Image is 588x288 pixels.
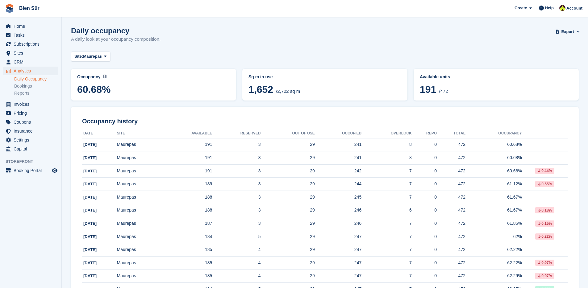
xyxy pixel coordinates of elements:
div: 0 [412,260,437,266]
div: 247 [315,233,361,240]
th: Occupied [315,129,361,138]
td: 472 [437,230,465,243]
th: Repo [412,129,437,138]
abbr: Current percentage of sq m occupied [77,74,230,80]
img: icon-info-grey-7440780725fd019a000dd9b08b2336e03edf1995a4989e88bcd33f0948082b44.svg [103,75,106,78]
td: 62% [465,230,522,243]
th: Site [117,129,163,138]
a: menu [3,109,58,117]
div: 7 [361,194,412,200]
td: 62.29% [465,269,522,283]
div: 7 [361,233,412,240]
td: 472 [437,217,465,230]
span: [DATE] [83,182,97,186]
span: [DATE] [83,155,97,160]
td: 3 [212,138,261,151]
span: [DATE] [83,234,97,239]
span: 191 [420,84,436,95]
th: Reserved [212,129,261,138]
div: 0.07% [535,260,554,266]
a: Bookings [14,83,58,89]
img: stora-icon-8386f47178a22dfd0bd8f6a31ec36ba5ce8667c1dd55bd0f319d3a0aa187defe.svg [5,4,14,13]
td: 185 [163,243,212,257]
span: Home [14,22,51,31]
span: Available units [420,74,450,79]
span: Tasks [14,31,51,39]
td: Maurepas [117,269,163,283]
td: 5 [212,230,261,243]
td: 4 [212,243,261,257]
div: 247 [315,246,361,253]
span: Create [515,5,527,11]
div: 0 [412,194,437,200]
span: Settings [14,136,51,144]
td: 3 [212,178,261,191]
a: menu [3,22,58,31]
a: Bien Sûr [17,3,42,13]
div: 0.07% [535,273,554,279]
td: Maurepas [117,178,163,191]
th: Out of Use [261,129,315,138]
a: menu [3,40,58,48]
td: 472 [437,243,465,257]
td: 191 [163,164,212,178]
td: 188 [163,191,212,204]
img: Marie Tran [559,5,565,11]
div: 0.55% [535,181,554,187]
span: [DATE] [83,261,97,265]
span: /2,722 sq m [276,88,300,94]
td: 29 [261,164,315,178]
td: 185 [163,269,212,283]
div: 7 [361,273,412,279]
td: 472 [437,138,465,151]
div: 241 [315,154,361,161]
td: 3 [212,164,261,178]
th: Available [163,129,212,138]
td: 191 [163,138,212,151]
abbr: Current breakdown of sq m occupied [248,74,401,80]
td: 61.67% [465,204,522,217]
span: 1,652 [248,84,273,95]
td: Maurepas [117,217,163,230]
td: 3 [212,151,261,165]
div: 0 [412,273,437,279]
div: 7 [361,168,412,174]
td: 185 [163,257,212,270]
a: Preview store [51,167,58,174]
td: 188 [163,204,212,217]
td: 189 [163,178,212,191]
td: 472 [437,178,465,191]
div: 244 [315,181,361,187]
span: Pricing [14,109,51,117]
a: Daily Occupancy [14,76,58,82]
td: 191 [163,151,212,165]
div: 0 [412,141,437,148]
td: 29 [261,257,315,270]
td: 60.68% [465,151,522,165]
button: Site: Maurepas [71,51,110,62]
span: Help [545,5,554,11]
div: 246 [315,220,361,227]
td: 29 [261,191,315,204]
div: 241 [315,141,361,148]
div: 8 [361,154,412,161]
th: Total [437,129,465,138]
div: 8 [361,141,412,148]
abbr: Current percentage of units occupied or overlocked [420,74,573,80]
td: Maurepas [117,230,163,243]
a: menu [3,49,58,57]
div: 7 [361,260,412,266]
a: menu [3,58,58,66]
div: 0 [412,207,437,213]
td: 29 [261,178,315,191]
span: [DATE] [83,169,97,173]
td: 61.85% [465,217,522,230]
th: Date [82,129,117,138]
td: 29 [261,230,315,243]
td: 29 [261,243,315,257]
span: Storefront [6,158,61,165]
a: menu [3,136,58,144]
td: 472 [437,204,465,217]
span: Analytics [14,67,51,75]
div: 7 [361,181,412,187]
